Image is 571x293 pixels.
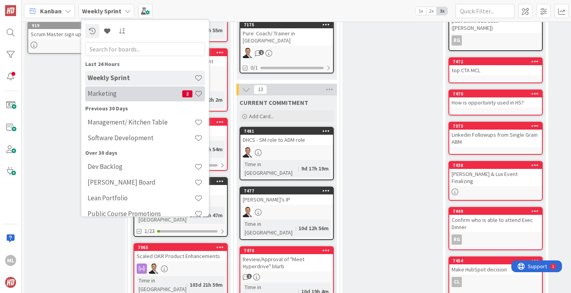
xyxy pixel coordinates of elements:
img: avatar [5,277,16,288]
span: 2 [182,90,192,97]
div: 10d 12h 56m [296,224,331,233]
div: 7065 [134,244,227,251]
div: 103d 21h 59m [188,280,225,289]
div: 1 [41,3,43,9]
h4: Weekly Sprint [88,74,194,82]
div: 7438 [449,162,542,169]
h4: Marketing [88,90,182,97]
div: Previous 30 Days [85,104,205,113]
span: 0/1 [251,64,258,72]
div: 7481DHCS - SM role to ADM role [240,128,333,145]
span: 1 [247,274,252,279]
div: 7470How is opportunity used in HS? [449,90,542,108]
div: 7476 [240,247,333,254]
h4: Management/ Kitchen Table [88,118,194,126]
div: Scrum Master sign up -> August [28,29,121,39]
h4: Software Development [88,134,194,142]
div: RG [449,234,542,245]
div: 80d 22h 2m [193,95,225,104]
div: 7454 [449,257,542,264]
div: DHCS - SM role to ADM role [240,135,333,145]
div: 7065Scaled OKR Product Enhancements [134,244,227,261]
div: 7477 [240,187,333,194]
span: : [295,224,296,233]
div: 7477[PERSON_NAME]'s IP [240,187,333,205]
div: 7175 [240,21,333,28]
img: SL [243,207,253,217]
div: How is opportunity used in HS? [449,97,542,108]
div: 919 [32,23,121,28]
h4: [PERSON_NAME] Board [88,178,194,186]
span: 13 [254,85,267,94]
div: 7373 [453,123,542,129]
div: Last 24 Hours [85,60,205,68]
span: : [298,164,299,173]
div: RG [452,234,462,245]
img: SL [243,48,253,58]
div: 7175 [244,22,333,27]
div: [PERSON_NAME] & Lux Event Finalizing [449,169,542,186]
img: SL [149,264,159,274]
div: top CTA MCL [449,65,542,75]
h4: Dev Backlog [88,163,194,170]
div: 919 [28,22,121,29]
span: 1x [415,7,426,15]
h4: Lean Portfolio [88,194,194,202]
div: SL [240,147,333,157]
div: CL [449,277,542,287]
div: 7477 [244,188,333,194]
div: 7449 [453,209,542,214]
div: 919Scrum Master sign up -> August [28,22,121,39]
div: 7454Make HubSpot decision [449,257,542,275]
div: 7175Pure: Coach/ Trainer in [GEOGRAPHIC_DATA] [240,21,333,46]
img: Visit kanbanzone.com [5,5,16,16]
div: 7481 [240,128,333,135]
div: 7472 [453,59,542,64]
input: Search for boards... [85,42,205,56]
div: 7065 [138,245,227,250]
div: 7472top CTA MCL [449,58,542,75]
div: RG [449,35,542,46]
span: 1/23 [145,227,155,235]
div: 7449Confirm who is able to attend Exec Dinner [449,208,542,232]
div: Time in [GEOGRAPHIC_DATA] [243,220,295,237]
div: 7470 [449,90,542,97]
div: 7373Linkedin Followups from Single Grain ABM [449,123,542,147]
div: 7438[PERSON_NAME] & Lux Event Finalizing [449,162,542,186]
div: [PERSON_NAME]'s IP [240,194,333,205]
span: 3x [437,7,447,15]
input: Quick Filter... [456,4,514,18]
b: Weekly Sprint [82,7,121,15]
div: SL [240,207,333,217]
div: Over 30 days [85,149,205,157]
h4: Public Course Promotions [88,210,194,218]
span: 2 [259,50,264,55]
span: Kanban [40,6,62,16]
div: Review/Approval of "Meet Hyperdrive" blurb [240,254,333,271]
div: RG [452,35,462,46]
span: CURRENT COMMITMENT [240,99,308,106]
div: Linkedin Followups from Single Grain ABM [449,130,542,147]
div: SL [240,48,333,58]
div: 7449 [449,208,542,215]
div: 7476 [244,248,333,253]
div: 7481 [244,128,333,134]
span: Add Card... [249,113,274,120]
div: 7472 [449,58,542,65]
span: Support [16,1,36,11]
div: 7373 [449,123,542,130]
div: 9d 17h 19m [299,164,331,173]
div: 7470 [453,91,542,97]
div: CL [452,277,462,287]
span: 2x [426,7,437,15]
div: 7454 [453,258,542,264]
img: SL [243,147,253,157]
div: 7438 [453,163,542,168]
div: 7476Review/Approval of "Meet Hyperdrive" blurb [240,247,333,271]
span: : [187,280,188,289]
div: Time in [GEOGRAPHIC_DATA] [243,160,298,177]
div: Confirm who is able to attend Exec Dinner [449,215,542,232]
div: Pure: Coach/ Trainer in [GEOGRAPHIC_DATA] [240,28,333,46]
div: SL [134,264,227,274]
div: ML [5,255,16,266]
